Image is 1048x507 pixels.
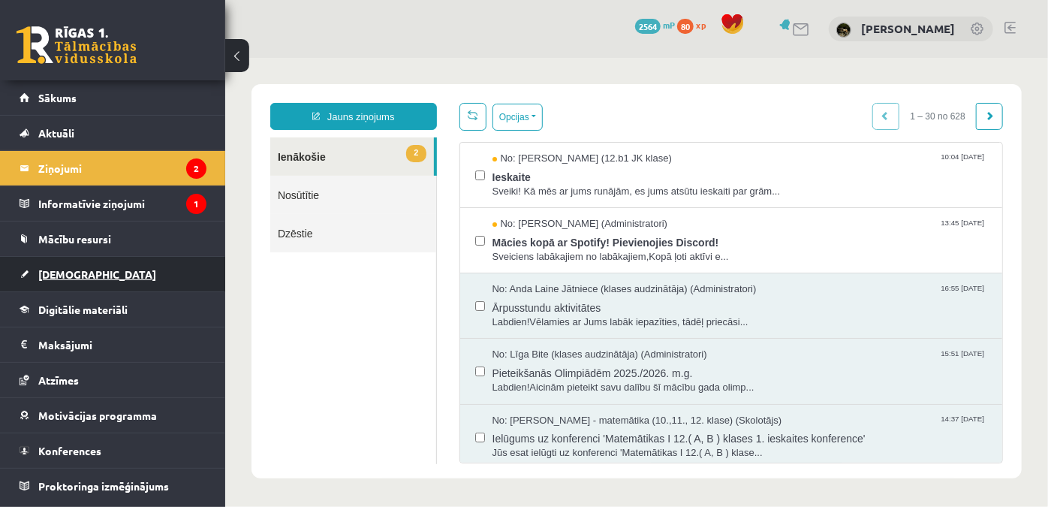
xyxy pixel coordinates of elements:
img: Ričards Jansons [836,23,851,38]
span: Atzīmes [38,373,79,387]
a: Ziņojumi2 [20,151,206,186]
span: 1 – 30 no 628 [674,45,751,72]
span: 16:55 [DATE] [712,225,762,236]
a: Aktuāli [20,116,206,150]
span: No: [PERSON_NAME] - matemātika (10.,11., 12. klase) (Skolotājs) [267,356,557,370]
span: Proktoringa izmēģinājums [38,479,169,493]
a: Proktoringa izmēģinājums [20,469,206,503]
a: No: Līga Bite (klases audzinātāja) (Administratori) 15:51 [DATE] Pieteikšanās Olimpiādēm 2025./20... [267,290,763,336]
span: Aktuāli [38,126,74,140]
legend: Ziņojumi [38,151,206,186]
span: Pieteikšanās Olimpiādēm 2025./2026. m.g. [267,304,763,323]
a: Mācību resursi [20,222,206,256]
span: mP [663,19,675,31]
a: 2564 mP [635,19,675,31]
span: Sākums [38,91,77,104]
span: Jūs esat ielūgti uz konferenci 'Matemātikas I 12.( A, B ) klase... [267,388,763,403]
span: [DEMOGRAPHIC_DATA] [38,267,156,281]
a: Nosūtītie [45,118,211,156]
a: 80 xp [677,19,713,31]
span: Sveiciens labākajiem no labākajiem,Kopā ļoti aktīvi e... [267,192,763,207]
span: Ārpusstundu aktivitātes [267,239,763,258]
span: No: [PERSON_NAME] (Administratori) [267,159,443,174]
a: No: [PERSON_NAME] - matemātika (10.,11., 12. klase) (Skolotājs) 14:37 [DATE] Ielūgums uz konferen... [267,356,763,403]
a: [DEMOGRAPHIC_DATA] [20,257,206,291]
a: No: Anda Laine Jātniece (klases audzinātāja) (Administratori) 16:55 [DATE] Ārpusstundu aktivitāte... [267,225,763,271]
span: Mācies kopā ar Spotify! Pievienojies Discord! [267,174,763,192]
i: 2 [186,158,206,179]
legend: Informatīvie ziņojumi [38,186,206,221]
span: 14:37 [DATE] [712,356,762,367]
a: Konferences [20,433,206,468]
a: Atzīmes [20,363,206,397]
span: Digitālie materiāli [38,303,128,316]
span: Ielūgums uz konferenci 'Matemātikas I 12.( A, B ) klases 1. ieskaites konference' [267,370,763,388]
a: Jauns ziņojums [45,45,212,72]
button: Opcijas [267,46,318,73]
a: Digitālie materiāli [20,292,206,327]
span: 80 [677,19,694,34]
a: 2Ienākošie [45,80,209,118]
span: Labdien!Vēlamies ar Jums labāk iepazīties, tādēļ priecāsi... [267,258,763,272]
a: No: [PERSON_NAME] (Administratori) 13:45 [DATE] Mācies kopā ar Spotify! Pievienojies Discord! Sve... [267,159,763,206]
span: No: [PERSON_NAME] (12.b1 JK klase) [267,94,447,108]
span: 13:45 [DATE] [712,159,762,171]
a: Sākums [20,80,206,115]
a: No: [PERSON_NAME] (12.b1 JK klase) 10:04 [DATE] Ieskaite Sveiki! Kā mēs ar jums runājām, es jums ... [267,94,763,140]
span: Sveiki! Kā mēs ar jums runājām, es jums atsūtu ieskaiti par grām... [267,127,763,141]
a: [PERSON_NAME] [861,21,955,36]
span: No: Anda Laine Jātniece (klases audzinātāja) (Administratori) [267,225,532,239]
span: 15:51 [DATE] [712,290,762,301]
span: Motivācijas programma [38,409,157,422]
legend: Maksājumi [38,327,206,362]
a: Rīgas 1. Tālmācības vidusskola [17,26,137,64]
a: Maksājumi [20,327,206,362]
span: Konferences [38,444,101,457]
span: Ieskaite [267,108,763,127]
span: 2564 [635,19,661,34]
span: No: Līga Bite (klases audzinātāja) (Administratori) [267,290,482,304]
span: Mācību resursi [38,232,111,246]
i: 1 [186,194,206,214]
a: Informatīvie ziņojumi1 [20,186,206,221]
span: 10:04 [DATE] [712,94,762,105]
a: Dzēstie [45,156,211,195]
span: 2 [181,87,200,104]
a: Motivācijas programma [20,398,206,433]
span: Labdien!Aicinām pieteikt savu dalību šī mācību gada olimp... [267,323,763,337]
span: xp [696,19,706,31]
